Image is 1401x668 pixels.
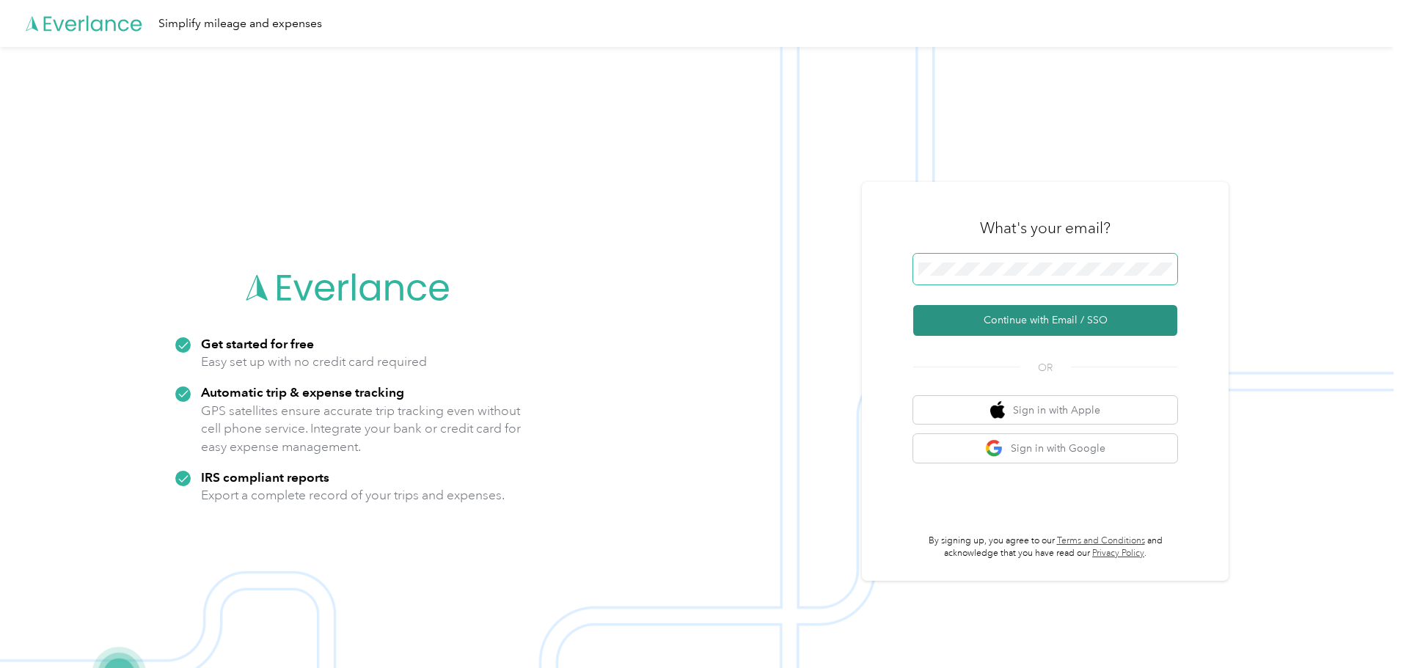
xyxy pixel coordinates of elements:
[201,402,522,456] p: GPS satellites ensure accurate trip tracking even without cell phone service. Integrate your bank...
[1057,535,1145,546] a: Terms and Conditions
[201,336,314,351] strong: Get started for free
[985,439,1003,458] img: google logo
[158,15,322,33] div: Simplify mileage and expenses
[980,218,1111,238] h3: What's your email?
[201,353,427,371] p: Easy set up with no credit card required
[1020,360,1071,375] span: OR
[913,396,1177,425] button: apple logoSign in with Apple
[201,486,505,504] p: Export a complete record of your trips and expenses.
[201,469,329,485] strong: IRS compliant reports
[990,401,1005,419] img: apple logo
[201,384,404,400] strong: Automatic trip & expense tracking
[913,434,1177,463] button: google logoSign in with Google
[1092,548,1144,559] a: Privacy Policy
[913,305,1177,336] button: Continue with Email / SSO
[913,535,1177,560] p: By signing up, you agree to our and acknowledge that you have read our .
